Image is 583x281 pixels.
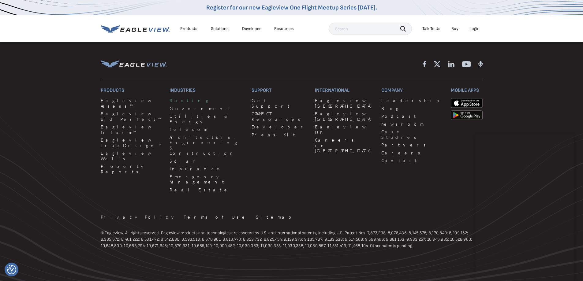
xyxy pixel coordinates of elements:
[7,265,16,274] img: Revisit consent button
[101,164,163,174] a: Property Reports
[7,265,16,274] button: Consent Preferences
[184,214,249,220] a: Terms of Use
[451,110,483,120] img: google-play-store_b9643a.png
[315,111,374,122] a: Eagleview [GEOGRAPHIC_DATA]
[381,121,443,127] a: Newsroom
[101,214,176,220] a: Privacy Policy
[101,87,163,93] h3: Products
[170,127,244,132] a: Telecom
[381,158,443,163] a: Contact
[252,111,308,122] a: CONNECT Resources
[329,23,412,35] input: Search
[170,158,244,164] a: Solar
[315,87,374,93] h3: International
[206,4,377,11] a: Register for our new Eagleview One Flight Meetup Series [DATE].
[381,98,443,103] a: Leadership
[381,142,443,148] a: Partners
[101,230,483,249] p: © Eagleview. All rights reserved. Eagleview products and technologies are covered by U.S. and int...
[315,124,374,135] a: Eagleview UK
[422,26,440,31] div: Talk To Us
[211,26,229,31] div: Solutions
[101,98,163,109] a: Eagleview Assess™
[252,87,308,93] h3: Support
[476,134,574,281] iframe: Chat Window
[315,98,374,109] a: Eagleview [GEOGRAPHIC_DATA]
[170,87,244,93] h3: Industries
[451,26,458,31] a: Buy
[252,124,308,130] a: Developer
[381,106,443,111] a: Blog
[252,98,308,109] a: Get Support
[256,214,296,220] a: Sitemap
[451,87,483,93] h3: Mobile Apps
[170,106,244,111] a: Government
[381,150,443,156] a: Careers
[242,26,261,31] a: Developer
[252,132,308,138] a: Press Kit
[381,87,443,93] h3: Company
[101,124,163,135] a: Eagleview Inform™
[180,26,197,31] div: Products
[381,129,443,140] a: Case Studies
[170,166,244,172] a: Insurance
[469,26,480,31] div: Login
[101,111,163,122] a: Eagleview Bid Perfect™
[315,137,374,153] a: Careers in [GEOGRAPHIC_DATA]
[381,113,443,119] a: Podcast
[170,135,244,156] a: Architecture, Engineering & Construction
[451,98,483,108] img: apple-app-store.png
[170,98,244,103] a: Roofing
[170,187,244,193] a: Real Estate
[274,26,294,31] div: Resources
[101,150,163,161] a: Eagleview Walls
[170,113,244,124] a: Utilities & Energy
[101,137,163,148] a: Eagleview TrueDesign™
[170,174,244,185] a: Emergency Management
